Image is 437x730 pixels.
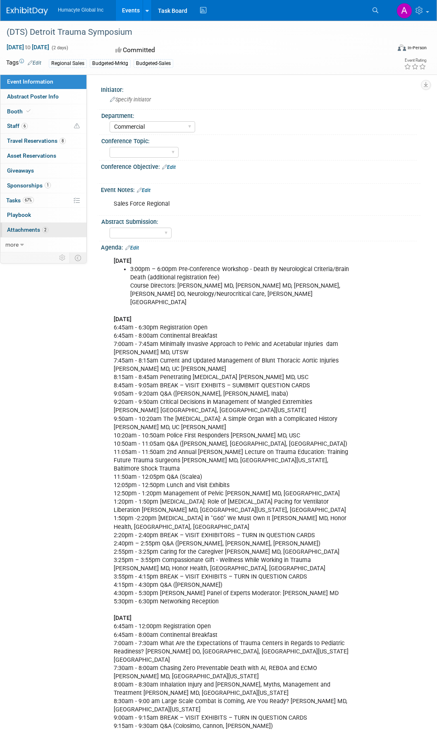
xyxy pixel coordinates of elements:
[0,119,86,133] a: Staff6
[162,164,176,170] a: Edit
[7,182,51,189] span: Sponsorships
[114,257,131,264] b: [DATE]
[7,78,53,85] span: Event Information
[404,58,426,62] div: Event Rating
[137,187,150,193] a: Edit
[0,74,86,89] a: Event Information
[0,149,86,163] a: Asset Reservations
[108,196,355,212] div: Sales Force Regional
[0,223,86,237] a: Attachments2
[130,265,350,307] li: 3:00pm – 6:00pm Pre-Conference Workshop - Death By Neurological Criteria/Brain Death (additional ...
[26,109,31,113] i: Booth reservation complete
[7,108,32,115] span: Booth
[28,60,41,66] a: Edit
[7,7,48,15] img: ExhibitDay
[7,226,48,233] span: Attachments
[4,25,385,40] div: (DTS) Detroit Trauma Symposium
[90,59,131,68] div: Budgeted-Mrktg
[55,252,70,263] td: Personalize Event Tab Strip
[0,163,86,178] a: Giveaways
[7,122,28,129] span: Staff
[0,104,86,119] a: Booth
[0,238,86,252] a: more
[114,615,131,622] b: [DATE]
[113,43,243,58] div: Committed
[58,7,103,13] span: Humacyte Global Inc
[125,245,139,251] a: Edit
[6,58,41,68] td: Tags
[45,182,51,188] span: 1
[398,44,406,51] img: Format-Inperson.png
[7,152,56,159] span: Asset Reservations
[7,211,31,218] span: Playbook
[49,59,87,68] div: Regional Sales
[134,59,173,68] div: Budgeted-Sales
[101,161,420,171] div: Conference Objective:
[110,96,151,103] span: Specify initiator
[70,252,87,263] td: Toggle Event Tabs
[0,208,86,222] a: Playbook
[7,167,34,174] span: Giveaways
[396,3,412,19] img: Anthony Mattair
[21,123,28,129] span: 6
[0,134,86,148] a: Travel Reservations8
[24,44,32,50] span: to
[6,197,34,204] span: Tasks
[0,89,86,104] a: Abstract Poster Info
[51,45,68,50] span: (2 days)
[6,43,50,51] span: [DATE] [DATE]
[74,122,80,130] span: Potential Scheduling Conflict -- at least one attendee is tagged in another overlapping event.
[407,45,427,51] div: In-Person
[7,137,66,144] span: Travel Reservations
[101,110,417,120] div: Department:
[0,193,86,208] a: Tasks67%
[0,178,86,193] a: Sponsorships1
[101,184,420,195] div: Event Notes:
[60,138,66,144] span: 8
[114,316,131,323] b: [DATE]
[101,216,417,226] div: Abstract Submission:
[101,84,420,94] div: Initiator:
[42,227,48,233] span: 2
[23,197,34,203] span: 67%
[101,241,420,252] div: Agenda:
[7,93,59,100] span: Abstract Poster Info
[101,135,417,145] div: Conference Topic:
[362,43,427,55] div: Event Format
[5,241,19,248] span: more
